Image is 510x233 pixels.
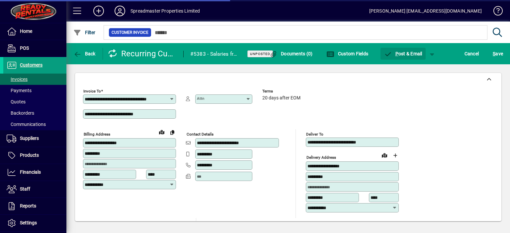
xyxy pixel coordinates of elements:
[491,48,505,60] button: Save
[72,48,97,60] button: Back
[7,88,32,93] span: Payments
[20,203,36,208] span: Reports
[326,51,368,56] span: Custom Fields
[66,48,103,60] app-page-header-button: Back
[390,150,400,161] button: Choose address
[306,132,323,137] mat-label: Deliver To
[3,40,66,57] a: POS
[197,96,204,101] mat-label: Attn
[109,5,130,17] button: Profile
[83,89,101,93] mat-label: Invoice To
[20,152,39,158] span: Products
[381,48,426,60] button: Post & Email
[268,48,314,60] button: Documents (0)
[7,99,26,104] span: Quotes
[369,6,482,16] div: [PERSON_NAME] [EMAIL_ADDRESS][DOMAIN_NAME]
[3,164,66,181] a: Financials
[156,127,167,137] a: View on map
[167,127,178,138] button: Copy to Delivery address
[3,198,66,214] a: Reports
[3,85,66,96] a: Payments
[73,30,96,35] span: Filter
[73,51,96,56] span: Back
[270,51,313,56] span: Documents (0)
[493,48,503,59] span: ave
[3,130,66,147] a: Suppliers
[384,51,422,56] span: ost & Email
[250,52,270,56] span: Unposted
[493,51,495,56] span: S
[20,169,41,175] span: Financials
[262,95,300,101] span: 20 days after EOM
[465,48,479,59] span: Cancel
[325,48,370,60] button: Custom Fields
[7,110,34,116] span: Backorders
[395,51,398,56] span: P
[3,181,66,198] a: Staff
[20,186,30,192] span: Staff
[108,48,177,59] div: Recurring Customer Invoice
[262,89,302,93] span: Terms
[72,27,97,38] button: Filter
[3,215,66,231] a: Settings
[3,74,66,85] a: Invoices
[130,6,200,16] div: Spreadmaster Properties Limited
[3,23,66,40] a: Home
[3,107,66,119] a: Backorders
[20,136,39,141] span: Suppliers
[3,119,66,130] a: Communications
[7,122,46,127] span: Communications
[488,1,502,23] a: Knowledge Base
[379,150,390,160] a: View on map
[20,45,29,51] span: POS
[3,147,66,164] a: Products
[463,48,481,60] button: Cancel
[88,5,109,17] button: Add
[190,49,239,59] div: #5383 - Salaries from [DATE] to [DATE]
[20,29,32,34] span: Home
[3,96,66,107] a: Quotes
[112,29,148,36] span: Customer Invoice
[20,220,37,225] span: Settings
[7,77,28,82] span: Invoices
[20,62,42,68] span: Customers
